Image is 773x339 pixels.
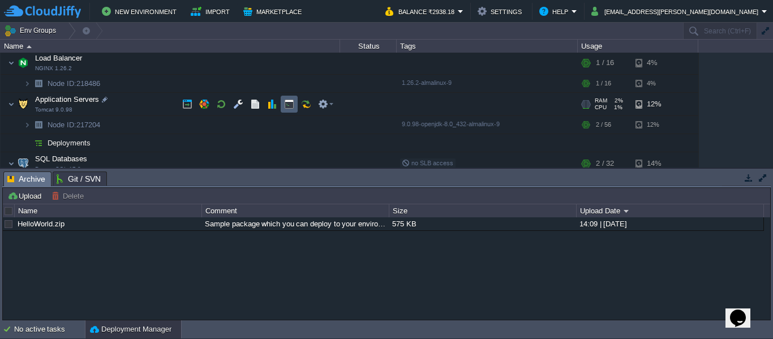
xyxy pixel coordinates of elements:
button: Settings [478,5,525,18]
div: 2 / 56 [596,116,611,134]
img: AMDAwAAAACH5BAEAAAAALAAAAAABAAEAAAICRAEAOw== [24,75,31,92]
div: 14% [635,152,672,175]
span: Load Balancer [34,53,84,63]
button: Upload [7,191,45,201]
img: AMDAwAAAACH5BAEAAAAALAAAAAABAAEAAAICRAEAOw== [27,45,32,48]
span: Tomcat 9.0.98 [35,106,72,113]
iframe: chat widget [725,294,762,328]
img: AMDAwAAAACH5BAEAAAAALAAAAAABAAEAAAICRAEAOw== [15,93,31,115]
span: no SLB access [402,160,453,166]
div: Usage [578,40,698,53]
div: No active tasks [14,320,85,338]
span: PostgreSQL 17.2 [35,166,81,173]
span: Node ID: [48,79,76,88]
span: 9.0.98-openjdk-8.0_432-almalinux-9 [402,121,500,127]
span: RAM [595,97,607,104]
img: AMDAwAAAACH5BAEAAAAALAAAAAABAAEAAAICRAEAOw== [31,134,46,152]
span: Archive [7,172,45,186]
span: 1.26.2-almalinux-9 [402,79,452,86]
span: 218486 [46,79,102,88]
div: Comment [203,204,389,217]
span: SQL Databases [34,154,89,164]
a: HelloWorld.zip [18,220,65,228]
button: [EMAIL_ADDRESS][PERSON_NAME][DOMAIN_NAME] [591,5,762,18]
button: Env Groups [4,23,60,38]
span: 217204 [46,120,102,130]
a: Deployments [46,138,92,148]
div: Name [1,40,340,53]
span: 2% [612,97,623,104]
div: 4% [635,75,672,92]
span: 1% [611,104,622,111]
img: AMDAwAAAACH5BAEAAAAALAAAAAABAAEAAAICRAEAOw== [15,52,31,74]
div: Name [15,204,201,217]
span: CPU [595,104,607,111]
img: AMDAwAAAACH5BAEAAAAALAAAAAABAAEAAAICRAEAOw== [15,152,31,175]
button: Delete [51,191,87,201]
button: Balance ₹2938.18 [385,5,458,18]
div: Upload Date [577,204,763,217]
img: AMDAwAAAACH5BAEAAAAALAAAAAABAAEAAAICRAEAOw== [31,75,46,92]
div: 12% [635,116,672,134]
span: Git / SVN [57,172,101,186]
img: AMDAwAAAACH5BAEAAAAALAAAAAABAAEAAAICRAEAOw== [24,116,31,134]
a: Node ID:217204 [46,120,102,130]
div: 575 KB [389,217,576,230]
button: New Environment [102,5,180,18]
span: Application Servers [34,95,101,104]
div: 14:09 | [DATE] [577,217,763,230]
a: Load BalancerNGINX 1.26.2 [34,54,84,62]
span: NGINX 1.26.2 [35,65,72,72]
div: 1 / 16 [596,75,611,92]
img: AMDAwAAAACH5BAEAAAAALAAAAAABAAEAAAICRAEAOw== [8,52,15,74]
a: Node ID:218486 [46,79,102,88]
button: Import [191,5,233,18]
a: SQL DatabasesPostgreSQL 17.2 [34,155,89,163]
div: 4% [635,52,672,74]
button: Deployment Manager [90,324,171,335]
div: 2 / 32 [596,152,614,175]
a: Application ServersTomcat 9.0.98 [34,95,101,104]
img: CloudJiffy [4,5,81,19]
img: AMDAwAAAACH5BAEAAAAALAAAAAABAAEAAAICRAEAOw== [8,152,15,175]
div: Size [390,204,576,217]
img: AMDAwAAAACH5BAEAAAAALAAAAAABAAEAAAICRAEAOw== [31,116,46,134]
button: Help [539,5,572,18]
button: Marketplace [243,5,305,18]
img: AMDAwAAAACH5BAEAAAAALAAAAAABAAEAAAICRAEAOw== [8,93,15,115]
img: AMDAwAAAACH5BAEAAAAALAAAAAABAAEAAAICRAEAOw== [24,134,31,152]
div: 12% [635,93,672,115]
div: Status [341,40,396,53]
div: 1 / 16 [596,52,614,74]
div: Sample package which you can deploy to your environment. Feel free to delete and upload a package... [202,217,388,230]
span: Node ID: [48,121,76,129]
div: Tags [397,40,577,53]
